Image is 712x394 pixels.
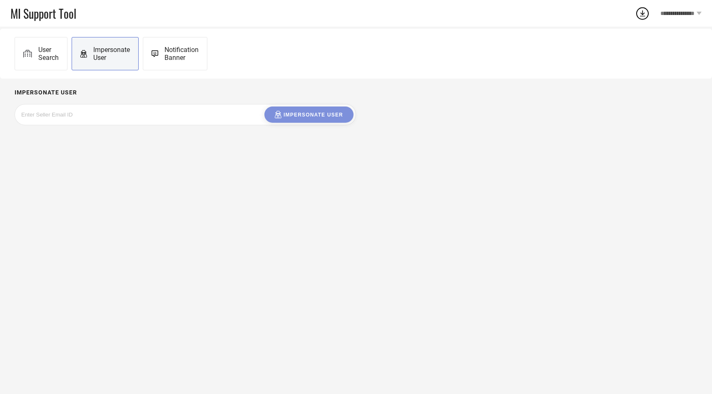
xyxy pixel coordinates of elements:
[10,5,76,22] span: MI Support Tool
[21,110,146,119] input: Enter Seller Email ID
[635,6,650,21] div: Open download list
[38,46,59,62] span: User Search
[164,46,199,62] span: Notification Banner
[93,46,130,62] span: Impersonate User
[15,89,697,96] h1: IMPERSONATE USER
